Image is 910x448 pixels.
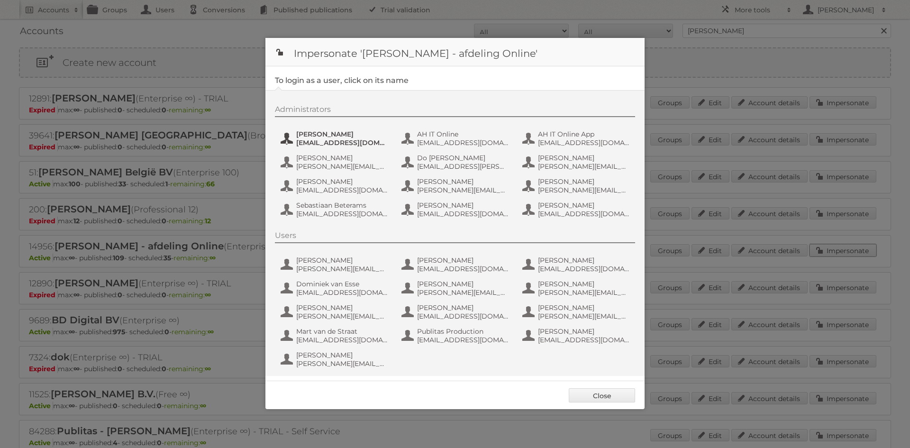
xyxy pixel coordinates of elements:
span: [PERSON_NAME][EMAIL_ADDRESS][DOMAIN_NAME] [538,312,630,320]
span: Mart van de Straat [296,327,388,336]
a: Close [569,388,635,402]
button: [PERSON_NAME] [PERSON_NAME][EMAIL_ADDRESS][DOMAIN_NAME] [280,255,391,274]
span: [PERSON_NAME] [417,280,509,288]
button: [PERSON_NAME] [EMAIL_ADDRESS][DOMAIN_NAME] [521,326,633,345]
span: [PERSON_NAME] [296,303,388,312]
button: [PERSON_NAME] [PERSON_NAME][EMAIL_ADDRESS][DOMAIN_NAME] [280,302,391,321]
span: [EMAIL_ADDRESS][DOMAIN_NAME] [538,336,630,344]
span: [PERSON_NAME] [538,303,630,312]
div: Administrators [275,105,635,117]
span: [EMAIL_ADDRESS][DOMAIN_NAME] [296,210,388,218]
span: Sebastiaan Beterams [296,201,388,210]
span: [EMAIL_ADDRESS][DOMAIN_NAME] [296,336,388,344]
span: Do [PERSON_NAME] [417,154,509,162]
span: [PERSON_NAME] [538,177,630,186]
button: [PERSON_NAME] [PERSON_NAME][EMAIL_ADDRESS][DOMAIN_NAME] [400,279,512,298]
button: Publitas Production [EMAIL_ADDRESS][DOMAIN_NAME] [400,326,512,345]
button: Dominiek van Esse [EMAIL_ADDRESS][DOMAIN_NAME] [280,279,391,298]
span: [PERSON_NAME][EMAIL_ADDRESS][DOMAIN_NAME] [538,162,630,171]
h1: Impersonate '[PERSON_NAME] - afdeling Online' [265,38,645,66]
span: [PERSON_NAME] [538,280,630,288]
span: Publitas Production [417,327,509,336]
button: [PERSON_NAME] [PERSON_NAME][EMAIL_ADDRESS][DOMAIN_NAME] [521,176,633,195]
button: [PERSON_NAME] [PERSON_NAME][EMAIL_ADDRESS][DOMAIN_NAME] [400,176,512,195]
span: [EMAIL_ADDRESS][DOMAIN_NAME] [538,138,630,147]
span: [EMAIL_ADDRESS][DOMAIN_NAME] [417,138,509,147]
button: [PERSON_NAME] [PERSON_NAME][EMAIL_ADDRESS][DOMAIN_NAME] [521,279,633,298]
button: [PERSON_NAME] [EMAIL_ADDRESS][DOMAIN_NAME] [280,129,391,148]
button: [PERSON_NAME] [EMAIL_ADDRESS][DOMAIN_NAME] [400,302,512,321]
span: [PERSON_NAME] [538,327,630,336]
legend: To login as a user, click on its name [275,76,409,85]
span: [EMAIL_ADDRESS][PERSON_NAME][DOMAIN_NAME] [417,162,509,171]
span: [EMAIL_ADDRESS][DOMAIN_NAME] [417,265,509,273]
span: [EMAIL_ADDRESS][DOMAIN_NAME] [538,210,630,218]
span: [PERSON_NAME][EMAIL_ADDRESS][DOMAIN_NAME] [296,312,388,320]
button: [PERSON_NAME] [PERSON_NAME][EMAIL_ADDRESS][DOMAIN_NAME] [280,350,391,369]
span: AH IT Online [417,130,509,138]
button: [PERSON_NAME] [EMAIL_ADDRESS][DOMAIN_NAME] [521,200,633,219]
span: [EMAIL_ADDRESS][DOMAIN_NAME] [417,336,509,344]
span: [PERSON_NAME] [296,351,388,359]
span: [PERSON_NAME] [538,201,630,210]
span: [PERSON_NAME] [538,154,630,162]
button: Do [PERSON_NAME] [EMAIL_ADDRESS][PERSON_NAME][DOMAIN_NAME] [400,153,512,172]
span: [PERSON_NAME] [296,130,388,138]
button: Sebastiaan Beterams [EMAIL_ADDRESS][DOMAIN_NAME] [280,200,391,219]
button: [PERSON_NAME] [EMAIL_ADDRESS][DOMAIN_NAME] [280,176,391,195]
button: AH IT Online [EMAIL_ADDRESS][DOMAIN_NAME] [400,129,512,148]
button: AH IT Online App [EMAIL_ADDRESS][DOMAIN_NAME] [521,129,633,148]
span: [PERSON_NAME] [417,256,509,265]
span: [EMAIL_ADDRESS][DOMAIN_NAME] [417,210,509,218]
button: [PERSON_NAME] [EMAIL_ADDRESS][DOMAIN_NAME] [400,200,512,219]
span: [PERSON_NAME] [296,154,388,162]
span: [PERSON_NAME] [417,303,509,312]
span: [PERSON_NAME][EMAIL_ADDRESS][DOMAIN_NAME] [296,265,388,273]
span: [PERSON_NAME][EMAIL_ADDRESS][DOMAIN_NAME] [538,186,630,194]
button: [PERSON_NAME] [EMAIL_ADDRESS][DOMAIN_NAME] [400,255,512,274]
span: [PERSON_NAME][EMAIL_ADDRESS][DOMAIN_NAME] [296,162,388,171]
span: [EMAIL_ADDRESS][DOMAIN_NAME] [417,312,509,320]
button: [PERSON_NAME] [PERSON_NAME][EMAIL_ADDRESS][DOMAIN_NAME] [280,153,391,172]
button: [PERSON_NAME] [PERSON_NAME][EMAIL_ADDRESS][DOMAIN_NAME] [521,153,633,172]
span: [PERSON_NAME] [296,177,388,186]
span: [PERSON_NAME] [538,256,630,265]
span: [PERSON_NAME] [296,256,388,265]
span: [PERSON_NAME][EMAIL_ADDRESS][DOMAIN_NAME] [296,359,388,368]
span: [PERSON_NAME] [417,177,509,186]
span: [EMAIL_ADDRESS][DOMAIN_NAME] [296,186,388,194]
span: AH IT Online App [538,130,630,138]
span: [PERSON_NAME] [417,201,509,210]
span: [EMAIL_ADDRESS][DOMAIN_NAME] [296,138,388,147]
span: [EMAIL_ADDRESS][DOMAIN_NAME] [296,288,388,297]
span: Dominiek van Esse [296,280,388,288]
button: [PERSON_NAME] [PERSON_NAME][EMAIL_ADDRESS][DOMAIN_NAME] [521,302,633,321]
span: [PERSON_NAME][EMAIL_ADDRESS][DOMAIN_NAME] [417,288,509,297]
span: [PERSON_NAME][EMAIL_ADDRESS][DOMAIN_NAME] [538,288,630,297]
div: Users [275,231,635,243]
button: [PERSON_NAME] [EMAIL_ADDRESS][DOMAIN_NAME] [521,255,633,274]
span: [EMAIL_ADDRESS][DOMAIN_NAME] [538,265,630,273]
button: Mart van de Straat [EMAIL_ADDRESS][DOMAIN_NAME] [280,326,391,345]
span: [PERSON_NAME][EMAIL_ADDRESS][DOMAIN_NAME] [417,186,509,194]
